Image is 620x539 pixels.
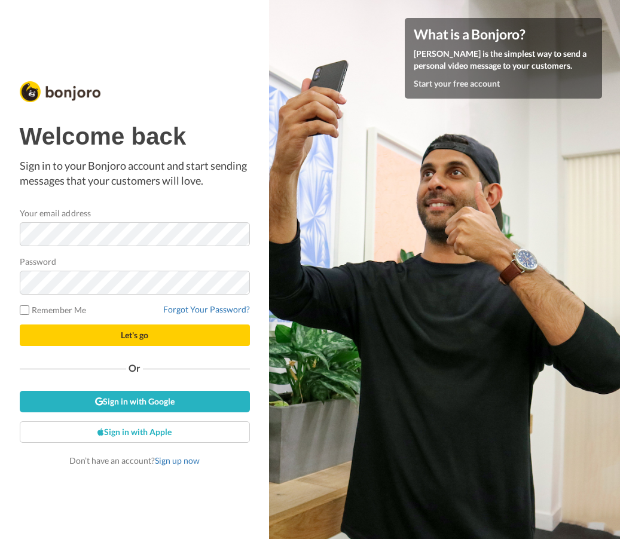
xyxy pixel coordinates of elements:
[20,304,87,316] label: Remember Me
[414,27,593,42] h4: What is a Bonjoro?
[20,421,250,443] a: Sign in with Apple
[20,158,250,189] p: Sign in to your Bonjoro account and start sending messages that your customers will love.
[20,207,91,219] label: Your email address
[414,78,500,88] a: Start your free account
[20,305,29,315] input: Remember Me
[155,455,200,465] a: Sign up now
[163,304,250,314] a: Forgot Your Password?
[121,330,148,340] span: Let's go
[20,391,250,412] a: Sign in with Google
[69,455,200,465] span: Don’t have an account?
[20,324,250,346] button: Let's go
[414,48,593,72] p: [PERSON_NAME] is the simplest way to send a personal video message to your customers.
[20,255,57,268] label: Password
[126,364,143,372] span: Or
[20,123,250,149] h1: Welcome back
